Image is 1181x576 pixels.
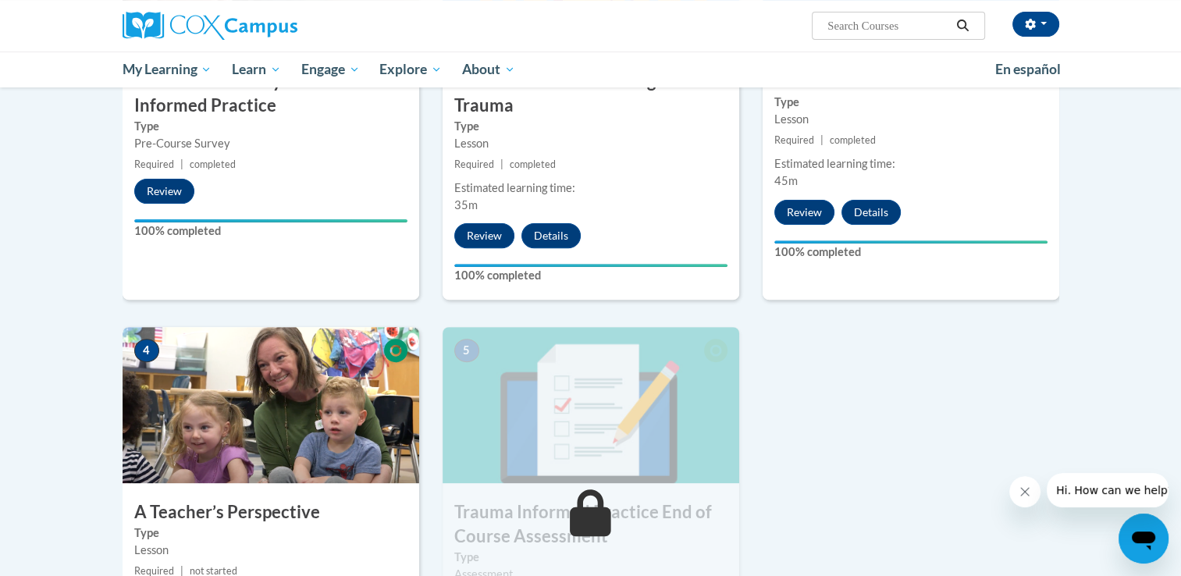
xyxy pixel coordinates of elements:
[454,267,727,284] label: 100% completed
[9,11,126,23] span: Hi. How can we help?
[123,69,419,118] h3: Pre-Course Survey for Trauma-Informed Practice
[443,69,739,118] h3: A Foundational Knowledge of Trauma
[99,52,1083,87] div: Main menu
[222,52,291,87] a: Learn
[774,200,834,225] button: Review
[454,339,479,362] span: 5
[510,158,556,170] span: completed
[830,134,876,146] span: completed
[454,198,478,212] span: 35m
[500,158,503,170] span: |
[454,118,727,135] label: Type
[1047,473,1169,507] iframe: Message from company
[454,180,727,197] div: Estimated learning time:
[1009,476,1040,507] iframe: Close message
[190,158,236,170] span: completed
[112,52,222,87] a: My Learning
[841,200,901,225] button: Details
[454,264,727,267] div: Your progress
[134,135,407,152] div: Pre-Course Survey
[1012,12,1059,37] button: Account Settings
[134,118,407,135] label: Type
[232,60,281,79] span: Learn
[443,500,739,549] h3: Trauma Informed Practice End of Course Assessment
[454,158,494,170] span: Required
[774,134,814,146] span: Required
[951,16,974,35] button: Search
[123,327,419,483] img: Course Image
[985,53,1071,86] a: En español
[462,60,515,79] span: About
[454,549,727,566] label: Type
[454,223,514,248] button: Review
[291,52,370,87] a: Engage
[122,60,212,79] span: My Learning
[301,60,360,79] span: Engage
[369,52,452,87] a: Explore
[774,94,1048,111] label: Type
[774,155,1048,172] div: Estimated learning time:
[774,240,1048,244] div: Your progress
[521,223,581,248] button: Details
[454,135,727,152] div: Lesson
[134,222,407,240] label: 100% completed
[134,524,407,542] label: Type
[123,500,419,524] h3: A Teacher’s Perspective
[134,179,194,204] button: Review
[134,542,407,559] div: Lesson
[995,61,1061,77] span: En español
[820,134,823,146] span: |
[774,111,1048,128] div: Lesson
[134,158,174,170] span: Required
[134,219,407,222] div: Your progress
[123,12,297,40] img: Cox Campus
[134,339,159,362] span: 4
[774,244,1048,261] label: 100% completed
[379,60,442,79] span: Explore
[443,327,739,483] img: Course Image
[452,52,525,87] a: About
[774,174,798,187] span: 45m
[826,16,951,35] input: Search Courses
[180,158,183,170] span: |
[123,12,419,40] a: Cox Campus
[1119,514,1169,564] iframe: Button to launch messaging window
